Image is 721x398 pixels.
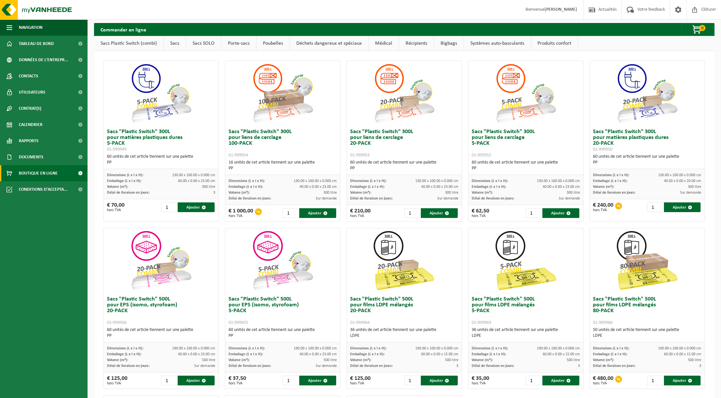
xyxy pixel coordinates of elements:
img: 01-999954 [250,61,315,126]
span: Emballage (L x l x H): [593,179,627,183]
div: PP [472,165,580,171]
span: Emballage (L x l x H): [107,352,141,356]
div: 36 unités de cet article tiennent sur une palette [350,327,458,339]
h3: Sacs "Plastic Switch" 500L pour films LDPE mélangés 5-PACK [472,296,580,325]
span: 3 [699,364,701,368]
span: Volume (m³): [107,185,128,189]
a: Produits confort [531,36,578,51]
div: 36 unités de cet article tiennent sur une palette [472,327,580,339]
span: Dimensions (L x l x H): [229,179,265,183]
div: PP [229,165,337,171]
span: hors TVA [107,381,127,385]
div: € 240,00 [593,202,613,212]
button: Ajouter [664,202,701,212]
input: 1 [526,376,542,385]
h3: Sacs "Plastic Switch" 300L pour liens de cerclage 100-PACK [229,129,337,158]
span: Délai de livraison en jours: [229,364,271,368]
span: Volume (m³): [350,358,371,362]
span: Dimensions (L x l x H): [107,347,143,350]
img: 01-999953 [372,61,437,126]
div: € 210,00 [350,208,371,218]
span: 01-999964 [350,320,370,325]
span: 3 [578,364,580,368]
div: 16 unités de cet article tiennent sur une palette [229,160,337,171]
span: Contrat(s) [19,100,41,117]
span: Emballage (L x l x H): [229,185,263,189]
span: 130.00 x 100.00 x 0.000 cm [537,179,580,183]
span: 300 litre [445,191,458,195]
div: PP [350,165,458,171]
span: Conditions d'accepta... [19,181,68,198]
span: Volume (m³): [229,358,250,362]
span: 130.00 x 100.00 x 0.000 cm [294,179,337,183]
span: Dimensions (L x l x H): [350,179,386,183]
div: € 70,00 [107,202,124,212]
span: Sur demande [194,364,215,368]
div: € 1 000,00 [229,208,253,218]
img: 01-999949 [129,61,194,126]
span: 130.00 x 100.00 x 0.000 cm [172,173,215,177]
span: Dimensions (L x l x H): [593,347,629,350]
input: 1 [283,376,299,385]
span: 40.00 x 0.00 x 23.00 cm [421,185,458,189]
div: 60 unités de cet article tiennent sur une palette [472,160,580,171]
span: Dimensions (L x l x H): [350,347,386,350]
span: Délai de livraison en jours: [350,364,393,368]
span: 01-999950 [593,147,612,152]
span: Emballage (L x l x H): [472,185,506,189]
span: Dimensions (L x l x H): [229,347,265,350]
span: 500 litre [567,358,580,362]
button: Ajouter [178,202,215,212]
button: Ajouter [421,208,458,218]
span: 300 litre [688,185,701,189]
span: Rapports [19,133,39,149]
a: Poubelles [256,36,290,51]
span: 40.00 x 0.00 x 23.00 cm [300,185,337,189]
span: 500 litre [202,358,215,362]
strong: [PERSON_NAME] [545,7,577,12]
span: hors TVA [350,381,371,385]
span: 130.00 x 100.00 x 0.000 cm [658,173,701,177]
span: 300 litre [324,191,337,195]
span: Emballage (L x l x H): [107,179,141,183]
input: 1 [647,202,663,212]
span: 01-999956 [107,320,126,325]
div: 60 unités de cet article tiennent sur une palette [229,327,337,339]
span: 60.00 x 0.00 x 23.00 cm [178,179,215,183]
div: PP [107,160,215,165]
span: 3 [456,364,458,368]
span: 500 litre [688,358,701,362]
h3: Sacs "Plastic Switch" 500L pour EPS (isomo, styrofoam) 20-PACK [107,296,215,325]
span: Emballage (L x l x H): [350,352,384,356]
button: Ajouter [542,376,579,385]
span: Dimensions (L x l x H): [107,173,143,177]
span: 300 litre [202,185,215,189]
div: € 125,00 [350,376,371,385]
input: 1 [283,208,299,218]
span: Sur demande [680,191,701,195]
h3: Sacs "Plastic Switch" 300L pour liens de cerclage 5-PACK [472,129,580,158]
a: Porte-sacs [221,36,256,51]
span: hors TVA [472,214,489,218]
span: Délai de livraison en jours: [107,191,149,195]
span: Volume (m³): [593,185,614,189]
input: 1 [647,376,663,385]
a: Systèmes auto-basculants [464,36,531,51]
span: 01-999949 [107,147,126,152]
span: Données de l'entrepr... [19,52,68,68]
a: Bigbags [434,36,464,51]
span: Calendrier [19,117,42,133]
input: 1 [404,376,420,385]
span: Volume (m³): [350,191,371,195]
span: Volume (m³): [472,358,493,362]
span: Emballage (L x l x H): [593,352,627,356]
img: 01-999955 [250,228,315,293]
span: Délai de livraison en jours: [229,197,271,200]
span: Dimensions (L x l x H): [593,173,629,177]
span: Navigation [19,19,42,36]
span: Emballage (L x l x H): [472,352,506,356]
span: 190.00 x 100.00 x 0.000 cm [658,347,701,350]
span: Délai de livraison en jours: [472,197,514,200]
span: Dimensions (L x l x H): [472,179,508,183]
div: 60 unités de cet article tiennent sur une palette [107,327,215,339]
